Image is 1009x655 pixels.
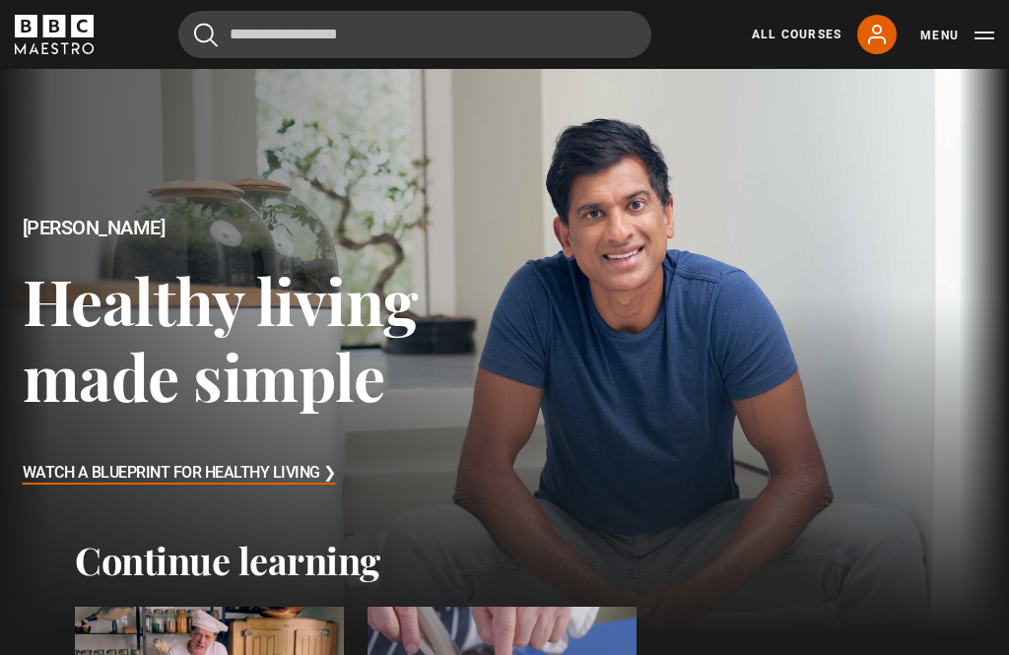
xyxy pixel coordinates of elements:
svg: BBC Maestro [15,15,94,54]
h3: Watch A Blueprint for Healthy Living ❯ [23,459,336,489]
button: Submit the search query [194,23,218,47]
a: All Courses [752,26,841,43]
h3: Healthy living made simple [23,262,505,415]
button: Toggle navigation [920,26,994,45]
input: Search [178,11,651,58]
h2: Continue learning [75,538,934,583]
h2: [PERSON_NAME] [23,217,505,239]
